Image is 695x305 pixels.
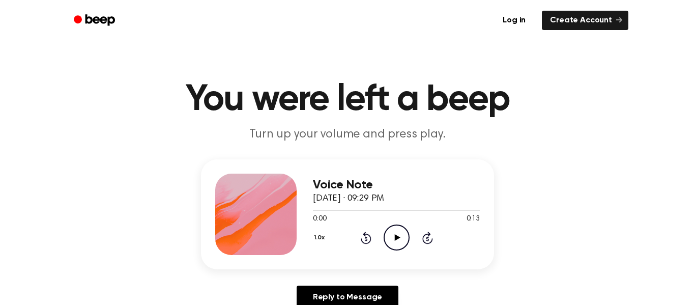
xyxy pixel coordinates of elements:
button: 1.0x [313,229,328,246]
h1: You were left a beep [87,81,608,118]
span: [DATE] · 09:29 PM [313,194,384,203]
span: 0:13 [467,214,480,225]
a: Beep [67,11,124,31]
a: Log in [493,9,536,32]
span: 0:00 [313,214,326,225]
p: Turn up your volume and press play. [152,126,543,143]
h3: Voice Note [313,178,480,192]
a: Create Account [542,11,628,30]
